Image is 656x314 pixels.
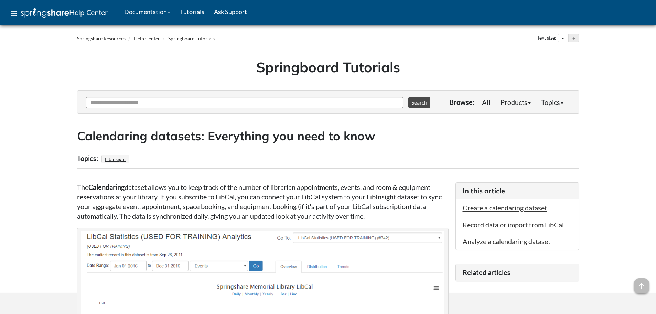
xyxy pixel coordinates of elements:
[77,152,100,165] div: Topics:
[536,95,569,109] a: Topics
[408,97,430,108] button: Search
[88,183,125,191] strong: Calendaring
[77,35,126,41] a: Springshare Resources
[104,154,127,164] a: LibInsight
[5,3,112,24] a: apps Help Center
[569,34,579,42] button: Increase text size
[558,34,568,42] button: Decrease text size
[495,95,536,109] a: Products
[449,97,474,107] p: Browse:
[463,186,572,196] h3: In this article
[70,298,586,309] div: This site uses cookies as well as records your IP address for usage statistics.
[10,9,18,18] span: apps
[463,204,547,212] a: Create a calendaring dataset
[77,128,579,144] h2: Calendaring datasets: Everything you need to know
[82,57,574,77] h1: Springboard Tutorials
[463,237,550,246] a: Analyze a calendaring dataset
[634,279,649,287] a: arrow_upward
[119,3,175,20] a: Documentation
[463,268,510,277] span: Related articles
[536,34,558,43] div: Text size:
[21,8,69,18] img: Springshare
[175,3,209,20] a: Tutorials
[77,182,449,221] p: The dataset allows you to keep track of the number of librarian appointments, events, and room & ...
[134,35,160,41] a: Help Center
[69,8,108,17] span: Help Center
[168,35,215,41] a: Springboard Tutorials
[209,3,252,20] a: Ask Support
[463,220,564,229] a: Record data or import from LibCal
[477,95,495,109] a: All
[634,278,649,293] span: arrow_upward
